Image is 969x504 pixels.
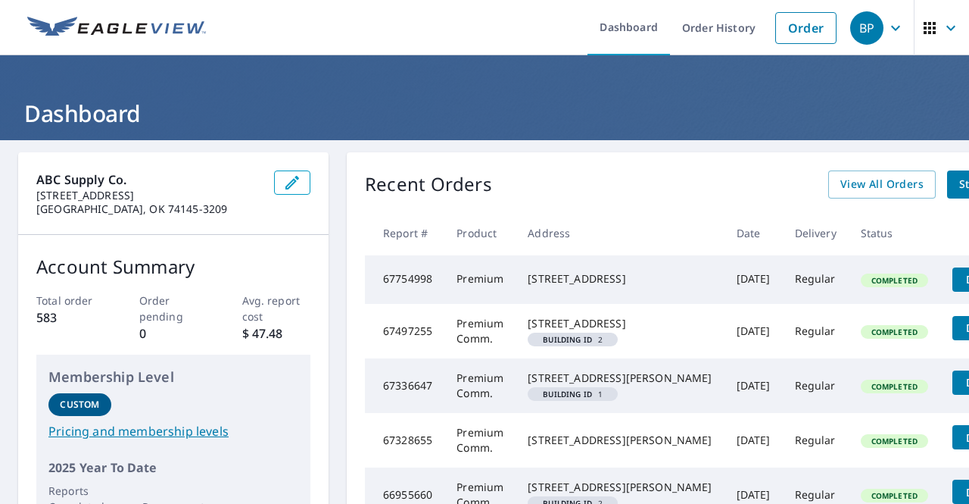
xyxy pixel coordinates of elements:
[60,398,99,412] p: Custom
[840,175,924,194] span: View All Orders
[528,480,712,495] div: [STREET_ADDRESS][PERSON_NAME]
[36,189,262,202] p: [STREET_ADDRESS]
[365,255,444,304] td: 67754998
[36,253,310,280] p: Account Summary
[365,171,492,199] p: Recent Orders
[528,316,712,331] div: [STREET_ADDRESS]
[783,304,849,358] td: Regular
[36,171,262,189] p: ABC Supply Co.
[850,11,883,45] div: BP
[365,358,444,413] td: 67336647
[862,275,927,286] span: Completed
[528,271,712,286] div: [STREET_ADDRESS]
[48,459,298,477] p: 2025 Year To Date
[36,308,105,327] p: 583
[242,324,311,343] p: $ 47.48
[775,12,837,44] a: Order
[724,413,783,468] td: [DATE]
[862,436,927,446] span: Completed
[18,98,951,129] h1: Dashboard
[528,371,712,386] div: [STREET_ADDRESS][PERSON_NAME]
[365,413,444,468] td: 67328655
[828,171,936,199] a: View All Orders
[528,433,712,448] div: [STREET_ADDRESS][PERSON_NAME]
[444,211,516,255] th: Product
[365,304,444,358] td: 67497255
[444,413,516,468] td: Premium Comm.
[849,211,940,255] th: Status
[36,202,262,216] p: [GEOGRAPHIC_DATA], OK 74145-3209
[242,293,311,324] p: Avg. report cost
[724,255,783,304] td: [DATE]
[724,211,783,255] th: Date
[365,211,444,255] th: Report #
[783,255,849,304] td: Regular
[139,324,208,343] p: 0
[783,358,849,413] td: Regular
[862,327,927,337] span: Completed
[48,367,298,387] p: Membership Level
[783,211,849,255] th: Delivery
[724,304,783,358] td: [DATE]
[862,381,927,392] span: Completed
[862,490,927,501] span: Completed
[139,293,208,324] p: Order pending
[27,17,206,39] img: EV Logo
[444,304,516,358] td: Premium Comm.
[444,255,516,304] td: Premium
[543,336,592,343] em: Building ID
[516,211,724,255] th: Address
[534,336,612,343] span: 2
[724,358,783,413] td: [DATE]
[48,422,298,440] a: Pricing and membership levels
[543,390,592,398] em: Building ID
[444,358,516,413] td: Premium Comm.
[36,293,105,308] p: Total order
[534,390,612,398] span: 1
[783,413,849,468] td: Regular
